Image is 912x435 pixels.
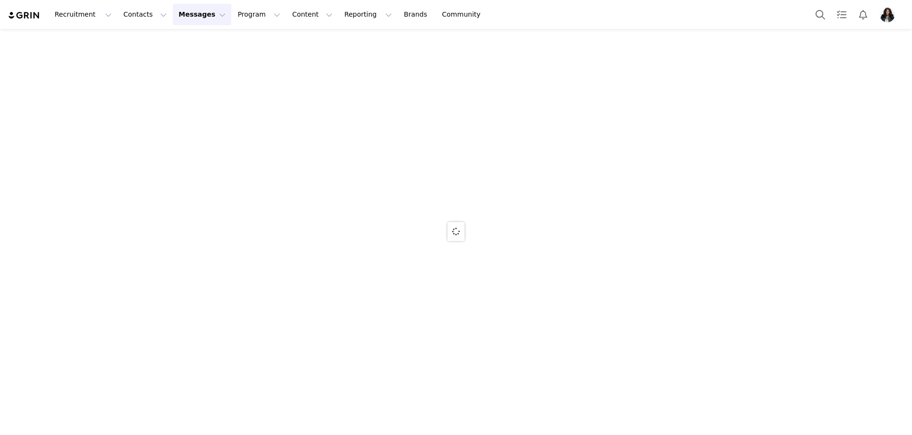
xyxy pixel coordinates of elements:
button: Program [232,4,286,25]
button: Reporting [339,4,398,25]
button: Notifications [853,4,874,25]
button: Recruitment [49,4,117,25]
img: grin logo [8,11,41,20]
button: Contacts [118,4,172,25]
a: Community [437,4,491,25]
a: Brands [398,4,436,25]
a: Tasks [831,4,852,25]
button: Search [810,4,831,25]
button: Messages [173,4,231,25]
button: Profile [874,7,904,22]
img: 50014deb-50cc-463a-866e-1dfcd7f1078d.jpg [880,7,895,22]
button: Content [286,4,338,25]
